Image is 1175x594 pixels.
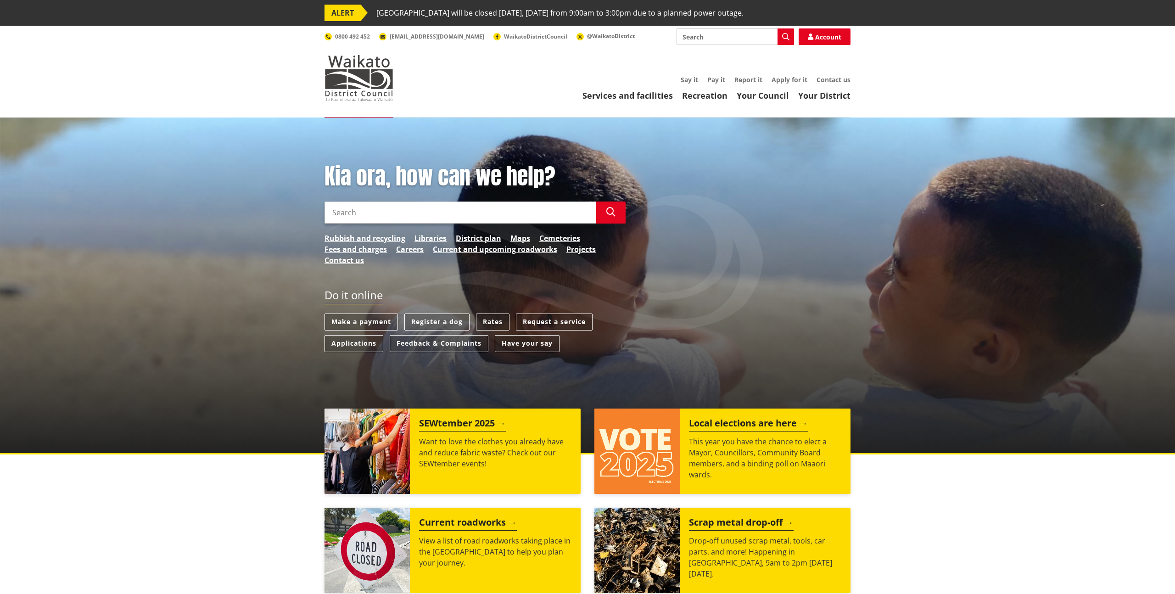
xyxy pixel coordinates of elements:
a: Request a service [516,314,593,331]
a: Say it [681,75,698,84]
a: Have your say [495,335,560,352]
a: Local elections are here This year you have the chance to elect a Mayor, Councillors, Community B... [594,409,850,494]
p: Want to love the clothes you already have and reduce fabric waste? Check out our SEWtember events! [419,436,571,469]
input: Search input [325,202,596,224]
a: Apply for it [772,75,807,84]
span: 0800 492 452 [335,33,370,40]
h2: Scrap metal drop-off [689,517,794,531]
a: Applications [325,335,383,352]
a: Current roadworks View a list of road roadworks taking place in the [GEOGRAPHIC_DATA] to help you... [325,508,581,593]
h2: Do it online [325,289,383,305]
a: Rates [476,314,509,331]
a: Account [799,28,850,45]
a: Your District [798,90,850,101]
img: Vote 2025 [594,409,680,494]
p: This year you have the chance to elect a Mayor, Councillors, Community Board members, and a bindi... [689,436,841,480]
a: WaikatoDistrictCouncil [493,33,567,40]
span: [GEOGRAPHIC_DATA] will be closed [DATE], [DATE] from 9:00am to 3:00pm due to a planned power outage. [376,5,744,21]
a: Make a payment [325,314,398,331]
a: SEWtember 2025 Want to love the clothes you already have and reduce fabric waste? Check out our S... [325,409,581,494]
a: 0800 492 452 [325,33,370,40]
a: @WaikatoDistrict [576,32,635,40]
a: Contact us [817,75,850,84]
a: A massive pile of rusted scrap metal, including wheels and various industrial parts, under a clea... [594,508,850,593]
a: Register a dog [404,314,470,331]
a: Cemeteries [539,233,580,244]
input: Search input [677,28,794,45]
a: Pay it [707,75,725,84]
p: View a list of road roadworks taking place in the [GEOGRAPHIC_DATA] to help you plan your journey. [419,535,571,568]
h2: Current roadworks [419,517,517,531]
span: @WaikatoDistrict [587,32,635,40]
a: [EMAIL_ADDRESS][DOMAIN_NAME] [379,33,484,40]
h1: Kia ora, how can we help? [325,163,626,190]
h2: Local elections are here [689,418,808,431]
a: Contact us [325,255,364,266]
a: Projects [566,244,596,255]
a: Recreation [682,90,727,101]
img: SEWtember [325,409,410,494]
p: Drop-off unused scrap metal, tools, car parts, and more! Happening in [GEOGRAPHIC_DATA], 9am to 2... [689,535,841,579]
span: WaikatoDistrictCouncil [504,33,567,40]
a: Libraries [414,233,447,244]
a: Rubbish and recycling [325,233,405,244]
a: Current and upcoming roadworks [433,244,557,255]
img: Waikato District Council - Te Kaunihera aa Takiwaa o Waikato [325,55,393,101]
a: Feedback & Complaints [390,335,488,352]
h2: SEWtember 2025 [419,418,506,431]
span: [EMAIL_ADDRESS][DOMAIN_NAME] [390,33,484,40]
a: Services and facilities [582,90,673,101]
img: Scrap metal collection [594,508,680,593]
a: Careers [396,244,424,255]
a: District plan [456,233,501,244]
a: Fees and charges [325,244,387,255]
a: Maps [510,233,530,244]
span: ALERT [325,5,361,21]
a: Report it [734,75,762,84]
img: Road closed sign [325,508,410,593]
a: Your Council [737,90,789,101]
